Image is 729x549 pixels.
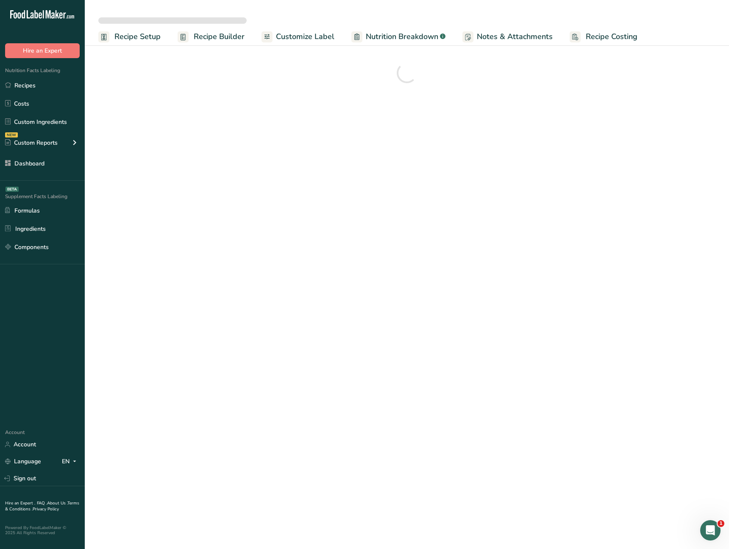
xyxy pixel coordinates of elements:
[5,525,80,535] div: Powered By FoodLabelMaker © 2025 All Rights Reserved
[5,138,58,147] div: Custom Reports
[6,187,19,192] div: BETA
[570,27,637,46] a: Recipe Costing
[178,27,245,46] a: Recipe Builder
[262,27,334,46] a: Customize Label
[194,31,245,42] span: Recipe Builder
[5,500,79,512] a: Terms & Conditions .
[114,31,161,42] span: Recipe Setup
[33,506,59,512] a: Privacy Policy
[5,132,18,137] div: NEW
[5,500,35,506] a: Hire an Expert .
[700,520,721,541] iframe: Intercom live chat
[47,500,67,506] a: About Us .
[462,27,553,46] a: Notes & Attachments
[366,31,438,42] span: Nutrition Breakdown
[98,27,161,46] a: Recipe Setup
[276,31,334,42] span: Customize Label
[5,454,41,469] a: Language
[5,43,80,58] button: Hire an Expert
[477,31,553,42] span: Notes & Attachments
[62,457,80,467] div: EN
[351,27,445,46] a: Nutrition Breakdown
[37,500,47,506] a: FAQ .
[586,31,637,42] span: Recipe Costing
[718,520,724,527] span: 1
